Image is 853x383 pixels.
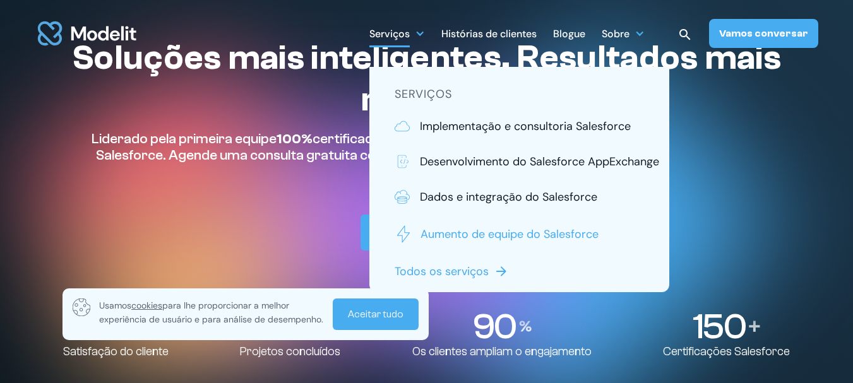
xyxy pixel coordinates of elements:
[395,189,644,205] a: Dados e integração do Salesforce
[92,131,277,147] font: Liderado pela primeira equipe
[421,227,599,242] font: Aumento de equipe do Salesforce
[420,154,659,169] font: Desenvolvimento do Salesforce AppExchange
[131,300,162,311] font: cookies
[719,28,808,39] font: Vamos conversar
[369,27,410,40] font: Serviços
[494,264,509,279] img: seta
[99,300,131,311] font: Usamos
[333,298,419,330] a: Aceitar tudo
[602,27,629,40] font: Sobre
[395,118,644,134] a: Implementação e consultoria Salesforce
[35,14,139,53] a: lar
[395,264,489,279] font: Todos os serviços
[420,189,597,204] font: Dados e integração do Salesforce
[749,321,760,332] img: Mais
[395,263,476,280] a: Todos os serviços
[553,21,585,45] a: Blogue
[441,27,537,40] font: Histórias de clientes
[519,321,532,332] img: Percentagem
[420,119,631,134] font: Implementação e consultoria Salesforce
[395,153,644,170] a: Desenvolvimento do Salesforce AppExchange
[663,345,790,358] font: Certificações Salesforce
[348,309,403,320] font: Aceitar tudo
[369,21,425,45] div: Serviços
[99,300,323,325] font: para lhe proporcionar a melhor experiência de usuário e para análise de desempenho.
[412,345,592,358] font: Os clientes ampliam o engajamento
[369,67,669,292] nav: Serviços
[277,131,313,147] font: 100%
[361,215,493,250] a: Consulta gratuita
[63,345,169,358] font: Satisfação do cliente
[96,131,567,163] font: certificada em [GEOGRAPHIC_DATA] pela Salesforce. Agende uma consulta gratuita com um de nossos e...
[553,27,585,40] font: Blogue
[441,21,537,45] a: Histórias de clientes
[35,14,139,53] img: logotipo do modelo
[693,306,745,347] font: 150
[395,224,644,244] a: Aumento de equipe do Salesforce
[395,86,452,102] font: SERVIÇOS
[472,306,515,347] font: 90
[240,345,340,358] font: Projetos concluídos
[602,21,645,45] div: Sobre
[709,19,818,48] a: Vamos conversar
